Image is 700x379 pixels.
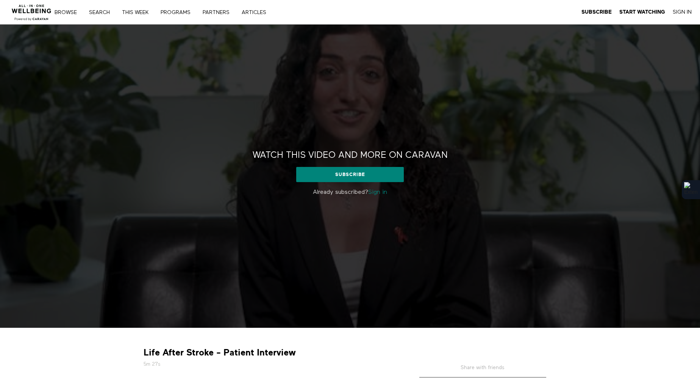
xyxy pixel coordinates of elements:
[200,10,237,15] a: PARTNERS
[52,10,85,15] a: Browse
[581,9,612,16] a: Subscribe
[296,167,403,182] a: Subscribe
[60,8,282,16] nav: Primary
[253,149,448,161] h2: Watch this video and more on CARAVAN
[684,182,698,197] img: Extension Icon
[144,347,296,359] strong: Life After Stroke - Patient Interview
[119,10,156,15] a: THIS WEEK
[144,360,397,368] h5: 5m 27s
[619,9,665,16] a: Start Watching
[238,188,462,197] p: Already subscribed?
[368,189,387,195] a: Sign in
[239,10,274,15] a: ARTICLES
[86,10,118,15] a: Search
[581,9,612,15] strong: Subscribe
[419,364,546,377] h5: Share with friends
[619,9,665,15] strong: Start Watching
[158,10,198,15] a: PROGRAMS
[673,9,692,16] a: Sign In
